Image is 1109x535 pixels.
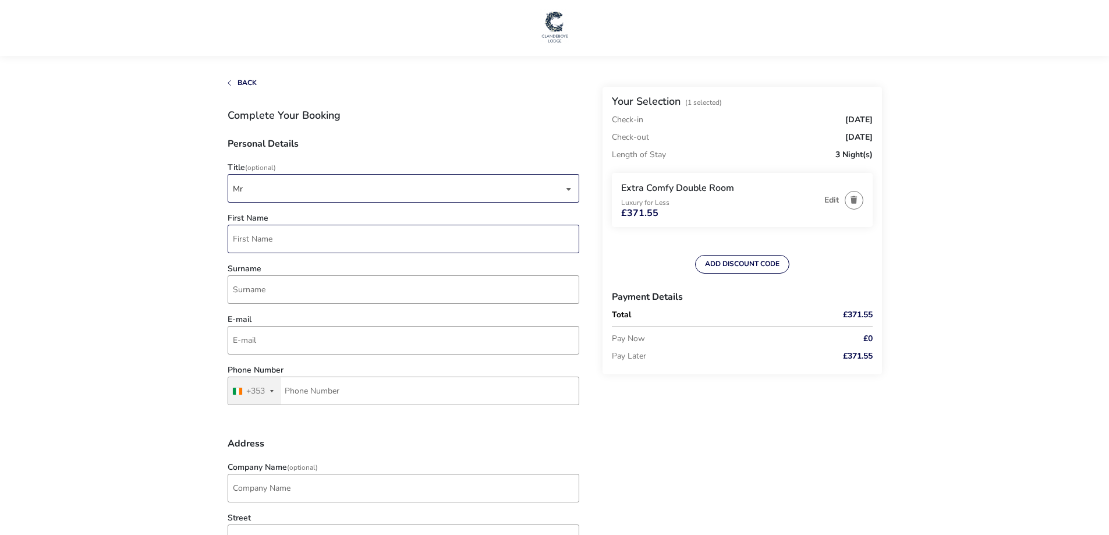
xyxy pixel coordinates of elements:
button: Back [228,79,257,87]
label: Surname [228,265,261,273]
span: (Optional) [287,463,318,472]
p: Luxury for Less [621,199,819,206]
label: Street [228,514,251,522]
span: (Optional) [245,163,276,172]
div: +353 [246,387,265,395]
button: Edit [824,196,839,204]
label: Phone Number [228,366,284,374]
img: Main Website [540,9,569,44]
span: £371.55 [621,208,658,218]
input: Phone Number [228,377,579,405]
button: Selected country [228,377,281,405]
p: Check-out [612,129,649,146]
p: Check-in [612,116,643,124]
input: company [228,474,579,502]
h3: Address [228,439,579,458]
h3: Personal Details [228,139,579,158]
span: 3 Night(s) [835,151,873,159]
label: E-mail [228,316,251,324]
p-dropdown: Title [228,183,579,194]
span: [DATE] [845,133,873,141]
span: [DATE] [845,116,873,124]
input: firstName [228,225,579,253]
label: First Name [228,214,268,222]
span: £0 [863,335,873,343]
input: email [228,326,579,355]
span: [object Object] [233,175,564,202]
div: dropdown trigger [566,178,572,200]
p: Length of Stay [612,146,666,164]
span: £371.55 [843,311,873,319]
p: Pay Later [612,348,820,365]
button: ADD DISCOUNT CODE [695,255,789,274]
label: Company Name [228,463,318,472]
p: Pay Now [612,330,820,348]
h1: Complete Your Booking [228,110,579,121]
p: Total [612,311,820,319]
h3: Extra Comfy Double Room [621,182,819,194]
input: surname [228,275,579,304]
span: £371.55 [843,352,873,360]
div: Mr [233,175,564,203]
span: Back [238,78,257,87]
label: Title [228,164,276,172]
h2: Your Selection [612,94,681,108]
span: (1 Selected) [685,98,722,107]
h3: Payment Details [612,283,873,311]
